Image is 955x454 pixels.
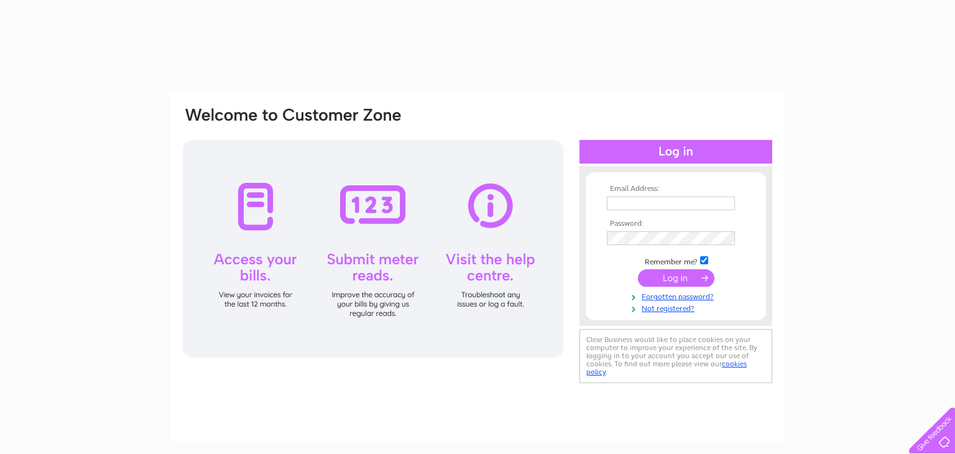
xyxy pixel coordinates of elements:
input: Submit [638,269,714,287]
a: cookies policy [586,359,747,376]
th: Password: [604,220,748,228]
th: Email Address: [604,185,748,193]
a: Forgotten password? [607,290,748,302]
div: Clear Business would like to place cookies on your computer to improve your experience of the sit... [579,329,772,383]
a: Not registered? [607,302,748,313]
td: Remember me? [604,254,748,267]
